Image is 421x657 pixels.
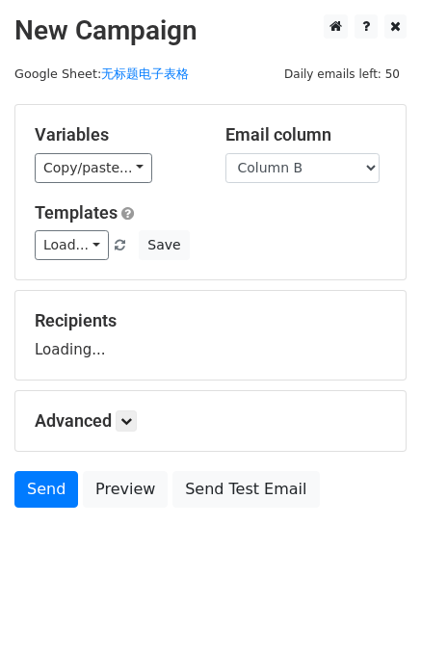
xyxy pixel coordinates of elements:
h5: Variables [35,124,197,145]
a: Preview [83,471,168,508]
span: Daily emails left: 50 [277,64,407,85]
a: 无标题电子表格 [101,66,189,81]
h2: New Campaign [14,14,407,47]
a: Send [14,471,78,508]
h5: Email column [225,124,387,145]
a: Send Test Email [172,471,319,508]
a: Templates [35,202,118,223]
button: Save [139,230,189,260]
a: Copy/paste... [35,153,152,183]
h5: Recipients [35,310,386,331]
a: Load... [35,230,109,260]
div: Loading... [35,310,386,360]
h5: Advanced [35,410,386,432]
a: Daily emails left: 50 [277,66,407,81]
small: Google Sheet: [14,66,189,81]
